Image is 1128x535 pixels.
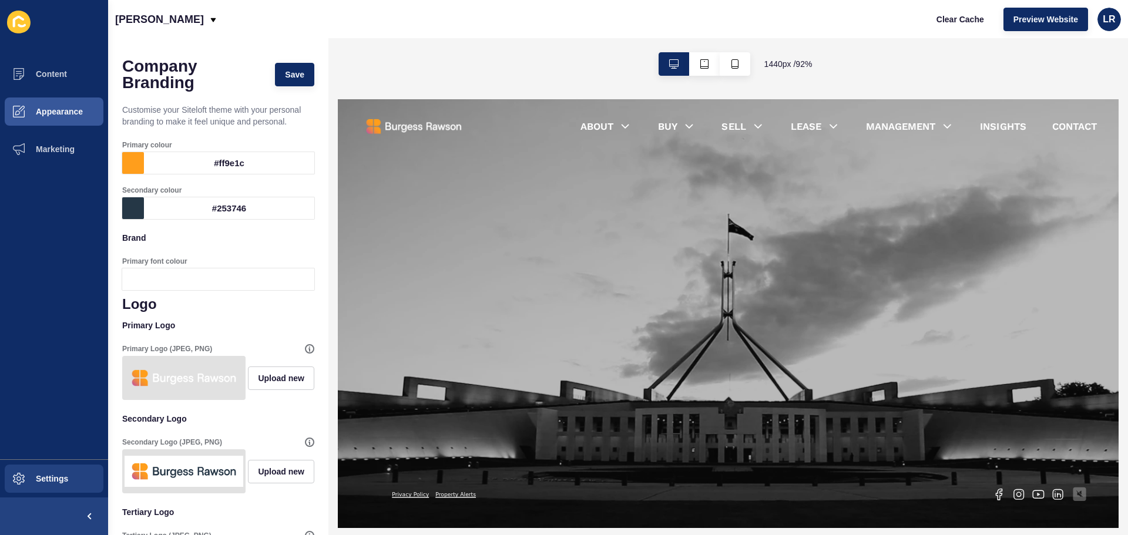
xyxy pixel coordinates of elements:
span: Upload new [258,466,304,477]
label: Secondary Logo (JPEG, PNG) [122,438,222,447]
h1: Logo [122,296,314,312]
a: Property Alerts [106,425,150,431]
a: CONTACT [774,22,822,36]
a: MANAGEMENT [572,22,647,36]
a: BUY [347,22,368,36]
p: Secondary Logo [122,406,314,432]
img: 1f2e38a8bdd6e1646beb312a91f3a308.jpg [125,452,243,491]
span: Clear Cache [936,14,984,25]
label: Primary font colour [122,257,187,266]
button: Preview Website [1003,8,1088,31]
p: Primary Logo [122,312,314,338]
a: SELL [416,22,442,36]
button: Save [275,63,314,86]
button: Upload new [248,460,314,483]
label: Primary colour [122,140,172,150]
p: [PERSON_NAME] [115,5,204,34]
span: Preview Website [1013,14,1078,25]
img: 66d856f1e2013f831e80f45bd28cb783.png [125,358,243,398]
label: Primary Logo (JPEG, PNG) [122,344,212,354]
span: 1440 px / 92 % [764,58,813,70]
h1: Company Branding [122,58,263,91]
span: Save [285,69,304,80]
p: Customise your Siteloft theme with your personal branding to make it feel unique and personal. [122,97,314,134]
a: ABOUT [263,22,298,36]
div: #ff9e1c [144,152,314,174]
p: Tertiary Logo [122,499,314,525]
span: Upload new [258,372,304,384]
p: Brand [122,225,314,251]
label: Secondary colour [122,186,182,195]
a: Privacy Policy [59,425,99,431]
img: Company logo [23,12,141,47]
span: LR [1103,14,1115,25]
a: INSIGHTS [696,22,746,36]
div: #253746 [144,197,314,219]
a: LEASE [491,22,524,36]
button: Upload new [248,366,314,390]
button: Clear Cache [926,8,994,31]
